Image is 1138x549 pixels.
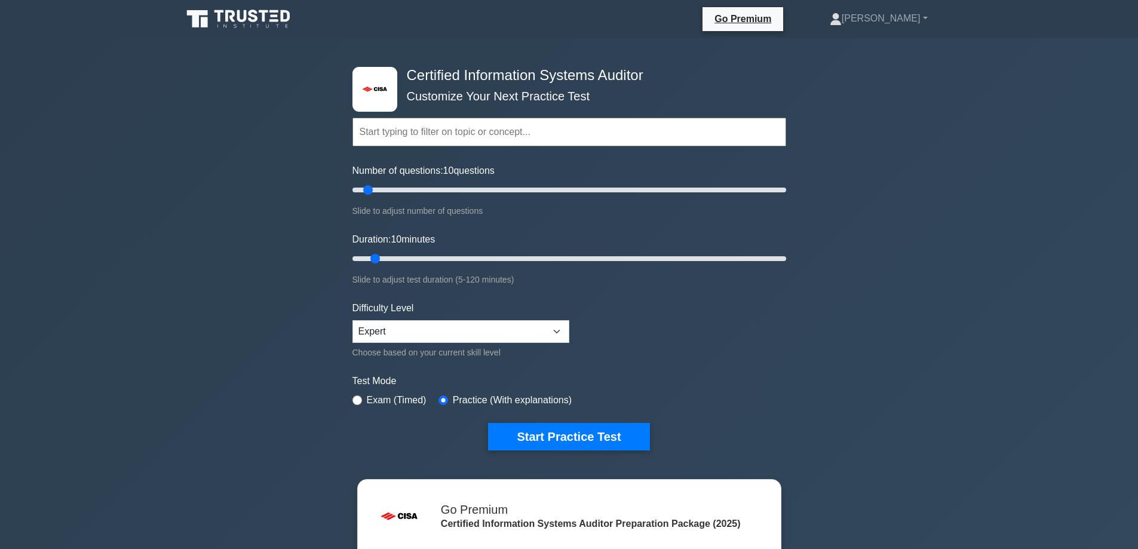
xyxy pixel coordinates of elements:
[707,11,778,26] a: Go Premium
[352,164,495,178] label: Number of questions: questions
[352,345,569,360] div: Choose based on your current skill level
[367,393,427,407] label: Exam (Timed)
[352,374,786,388] label: Test Mode
[453,393,572,407] label: Practice (With explanations)
[391,234,401,244] span: 10
[402,67,728,84] h4: Certified Information Systems Auditor
[352,204,786,218] div: Slide to adjust number of questions
[488,423,649,450] button: Start Practice Test
[443,165,454,176] span: 10
[352,118,786,146] input: Start typing to filter on topic or concept...
[352,232,435,247] label: Duration: minutes
[801,7,956,30] a: [PERSON_NAME]
[352,301,414,315] label: Difficulty Level
[352,272,786,287] div: Slide to adjust test duration (5-120 minutes)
